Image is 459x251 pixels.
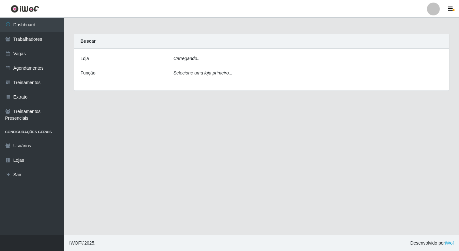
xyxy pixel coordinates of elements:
a: iWof [445,240,454,246]
i: Carregando... [173,56,201,61]
i: Selecione uma loja primeiro... [173,70,232,75]
span: Desenvolvido por [410,240,454,247]
span: IWOF [69,240,81,246]
strong: Buscar [80,39,96,44]
span: © 2025 . [69,240,96,247]
img: CoreUI Logo [11,5,39,13]
label: Loja [80,55,89,62]
label: Função [80,70,96,76]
